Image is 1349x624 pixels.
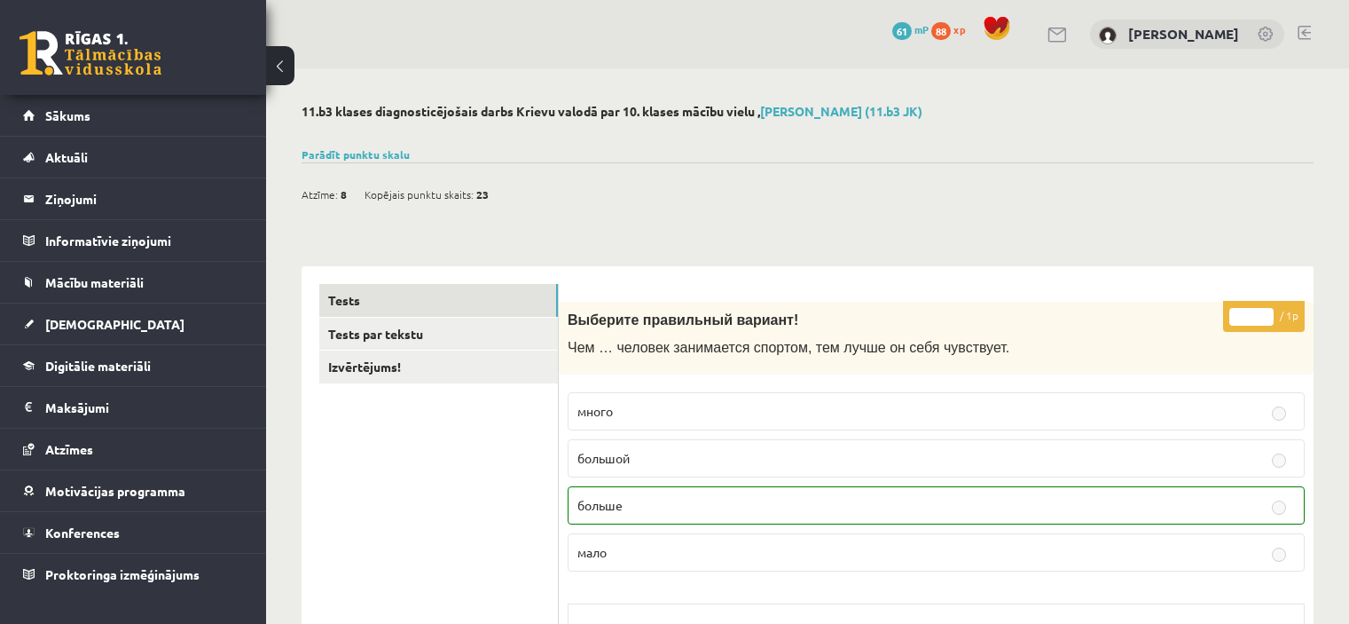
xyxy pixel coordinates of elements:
[45,566,200,582] span: Proktoringa izmēģinājums
[23,220,244,261] a: Informatīvie ziņojumi
[45,274,144,290] span: Mācību materiāli
[23,387,244,428] a: Maksājumi
[45,316,184,332] span: [DEMOGRAPHIC_DATA]
[23,470,244,511] a: Motivācijas programma
[892,22,912,40] span: 61
[302,104,1314,119] h2: 11.b3 klases diagnosticējošais darbs Krievu valodā par 10. klases mācību vielu ,
[1128,25,1239,43] a: [PERSON_NAME]
[1272,501,1286,515] input: больше
[45,483,185,499] span: Motivācijas programma
[319,284,558,317] a: Tests
[45,149,88,165] span: Aktuāli
[953,22,965,36] span: xp
[365,181,474,208] span: Kopējais punktu skaits:
[760,103,922,119] a: [PERSON_NAME] (11.b3 JK)
[892,22,929,36] a: 61 mP
[45,178,244,219] legend: Ziņojumi
[1223,301,1305,332] p: / 1p
[1272,454,1286,468] input: большой
[45,441,93,457] span: Atzīmes
[319,351,558,383] a: Izvērtējums!
[577,403,613,419] span: много
[931,22,974,36] a: 88 xp
[1272,407,1286,421] input: много
[302,181,338,208] span: Atzīme:
[302,147,410,162] a: Parādīt punktu skalu
[577,497,623,513] span: больше
[577,544,607,560] span: мало
[794,312,798,328] span: !
[577,450,630,466] span: большой
[23,429,244,470] a: Atzīmes
[45,387,244,428] legend: Maksājumi
[319,318,558,351] a: Tests par tekstu
[45,220,244,261] legend: Informatīvie ziņojumi
[1272,548,1286,562] input: мало
[23,178,244,219] a: Ziņojumi
[23,262,244,303] a: Mācību materiāli
[20,31,161,75] a: Rīgas 1. Tālmācības vidusskola
[45,358,151,374] span: Digitālie materiāli
[45,525,120,541] span: Konferences
[568,312,794,328] span: Выберите правильный вариант
[931,22,951,40] span: 88
[568,340,1009,355] span: Чем … человек занимается спортом, тем лучше он себя чувствует.
[476,181,489,208] span: 23
[23,512,244,553] a: Konferences
[341,181,347,208] span: 8
[23,554,244,595] a: Proktoringa izmēģinājums
[1099,27,1117,44] img: Kristīne Saulīte
[23,137,244,178] a: Aktuāli
[914,22,929,36] span: mP
[23,95,244,136] a: Sākums
[23,304,244,344] a: [DEMOGRAPHIC_DATA]
[23,345,244,386] a: Digitālie materiāli
[45,107,90,123] span: Sākums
